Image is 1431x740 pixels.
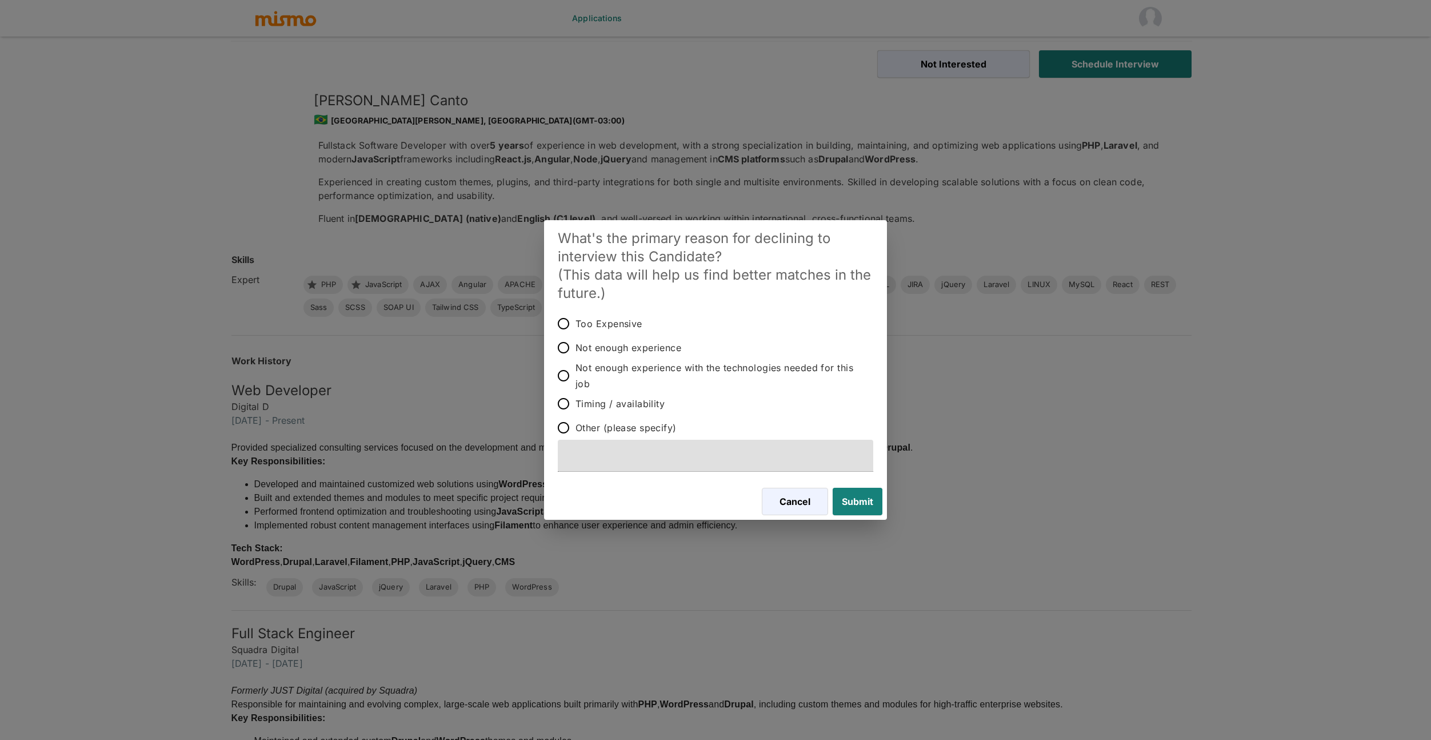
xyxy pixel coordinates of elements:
button: Submit [833,488,882,515]
span: Timing / availability [575,396,665,412]
span: Not enough experience [575,340,681,356]
span: Other (please specify) [575,420,677,436]
button: Cancel [762,488,828,515]
h5: What's the primary reason for declining to interview this Candidate? [558,229,873,266]
span: Too Expensive [575,316,642,332]
span: Not enough experience with the technologies needed for this job [575,360,864,392]
h5: (This data will help us find better matches in the future.) [558,266,873,303]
